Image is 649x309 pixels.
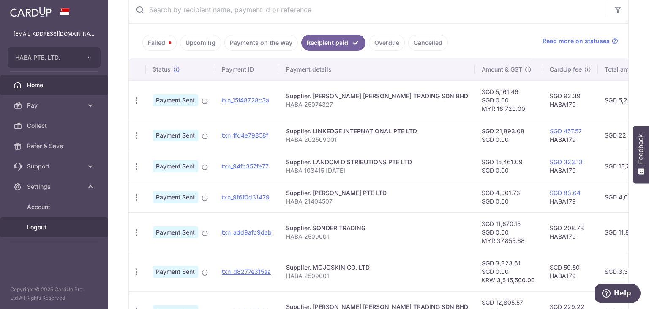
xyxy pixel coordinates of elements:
span: Payment Sent [153,94,198,106]
button: Feedback - Show survey [633,126,649,183]
p: HABA 2509001 [286,272,468,280]
a: txn_add9afc9dab [222,229,272,236]
p: HABA 2509001 [286,232,468,241]
td: SGD 208.78 HABA179 [543,212,598,252]
span: Collect [27,121,83,130]
td: SGD 5,161.46 SGD 0.00 MYR 16,720.00 [475,80,543,120]
a: txn_d8277e315aa [222,268,271,275]
td: SGD 92.39 HABA179 [543,80,598,120]
a: txn_15f48728c3a [222,97,269,104]
a: txn_9f6f0d31479 [222,193,270,201]
th: Payment ID [215,58,279,80]
th: Payment details [279,58,475,80]
td: HABA179 [543,151,598,182]
a: Cancelled [408,35,448,51]
span: Status [153,65,171,74]
td: SGD 11,670.15 SGD 0.00 MYR 37,855.68 [475,212,543,252]
div: Supplier. [PERSON_NAME] [PERSON_NAME] TRADING SDN BHD [286,92,468,100]
span: Payment Sent [153,191,198,203]
a: SGD 83.64 [550,189,581,196]
span: Support [27,162,83,171]
span: Payment Sent [153,130,198,141]
span: Payment Sent [153,160,198,172]
span: Home [27,81,83,89]
a: SGD 457.57 [550,127,582,135]
div: Supplier. MOJOSKIN CO. LTD [286,263,468,272]
span: Total amt. [605,65,633,74]
a: txn_ffd4e79858f [222,132,268,139]
button: HABA PTE. LTD. [8,47,101,68]
span: HABA PTE. LTD. [15,53,78,62]
img: CardUp [10,7,52,17]
a: Read more on statuses [543,37,618,45]
div: Supplier. SONDER TRADING [286,224,468,232]
a: Payments on the way [224,35,298,51]
span: Pay [27,101,83,110]
td: SGD 59.50 HABA179 [543,252,598,291]
p: HABA 25074327 [286,100,468,109]
span: Payment Sent [153,226,198,238]
div: Supplier. LINKEDGE INTERNATIONAL PTE LTD [286,127,468,135]
td: SGD 15,461.09 SGD 0.00 [475,151,543,182]
a: txn_94fc357fe77 [222,163,269,170]
div: Supplier. [PERSON_NAME] PTE LTD [286,189,468,197]
a: Failed [142,35,177,51]
p: HABA 202509001 [286,135,468,144]
a: SGD 323.13 [550,158,583,166]
span: Read more on statuses [543,37,610,45]
div: Supplier. LANDOM DISTRIBUTIONS PTE LTD [286,158,468,166]
a: Recipient paid [301,35,365,51]
td: SGD 3,323.61 SGD 0.00 KRW 3,545,500.00 [475,252,543,291]
span: Settings [27,182,83,191]
iframe: Opens a widget where you can find more information [595,284,641,305]
span: Refer & Save [27,142,83,150]
a: Upcoming [180,35,221,51]
td: SGD 21,893.08 SGD 0.00 [475,120,543,151]
td: HABA179 [543,120,598,151]
td: HABA179 [543,182,598,212]
span: Amount & GST [482,65,522,74]
td: SGD 4,001.73 SGD 0.00 [475,182,543,212]
span: Payment Sent [153,266,198,278]
span: Logout [27,223,83,232]
span: CardUp fee [550,65,582,74]
p: HABA 103415 [DATE] [286,166,468,175]
p: [EMAIL_ADDRESS][DOMAIN_NAME] [14,30,95,38]
a: Overdue [369,35,405,51]
span: Feedback [637,134,645,164]
p: HABA 21404507 [286,197,468,206]
span: Account [27,203,83,211]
